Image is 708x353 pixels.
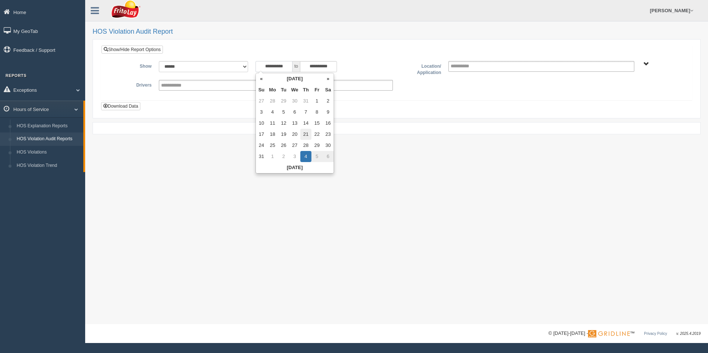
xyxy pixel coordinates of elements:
[278,129,289,140] td: 19
[588,330,630,337] img: Gridline
[289,95,300,107] td: 30
[267,107,278,118] td: 4
[256,151,267,162] td: 31
[311,118,323,129] td: 15
[323,151,334,162] td: 6
[267,95,278,107] td: 28
[256,118,267,129] td: 10
[267,84,278,95] th: Mo
[256,107,267,118] td: 3
[323,95,334,107] td: 2
[300,151,311,162] td: 4
[256,95,267,107] td: 27
[13,120,83,133] a: HOS Explanation Reports
[278,84,289,95] th: Tu
[101,102,140,110] button: Download Data
[278,107,289,118] td: 5
[677,332,701,336] span: v. 2025.4.2019
[278,95,289,107] td: 29
[289,118,300,129] td: 13
[323,84,334,95] th: Sa
[323,140,334,151] td: 30
[644,332,667,336] a: Privacy Policy
[323,73,334,84] th: »
[93,28,701,36] h2: HOS Violation Audit Report
[289,151,300,162] td: 3
[267,151,278,162] td: 1
[13,159,83,172] a: HOS Violation Trend
[267,129,278,140] td: 18
[278,151,289,162] td: 2
[267,140,278,151] td: 25
[311,84,323,95] th: Fr
[323,129,334,140] td: 23
[300,107,311,118] td: 7
[289,129,300,140] td: 20
[293,61,300,72] span: to
[256,140,267,151] td: 24
[323,107,334,118] td: 9
[311,129,323,140] td: 22
[311,107,323,118] td: 8
[278,140,289,151] td: 26
[101,46,163,54] a: Show/Hide Report Options
[267,118,278,129] td: 11
[300,118,311,129] td: 14
[289,84,300,95] th: We
[13,132,83,146] a: HOS Violation Audit Reports
[397,61,445,76] label: Location/ Application
[107,61,155,70] label: Show
[311,140,323,151] td: 29
[311,151,323,162] td: 5
[107,80,155,89] label: Drivers
[300,140,311,151] td: 28
[311,95,323,107] td: 1
[300,95,311,107] td: 31
[13,146,83,159] a: HOS Violations
[267,73,323,84] th: [DATE]
[256,162,334,173] th: [DATE]
[256,129,267,140] td: 17
[548,330,701,337] div: © [DATE]-[DATE] - ™
[256,84,267,95] th: Su
[289,140,300,151] td: 27
[323,118,334,129] td: 16
[289,107,300,118] td: 6
[300,84,311,95] th: Th
[256,73,267,84] th: «
[300,129,311,140] td: 21
[278,118,289,129] td: 12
